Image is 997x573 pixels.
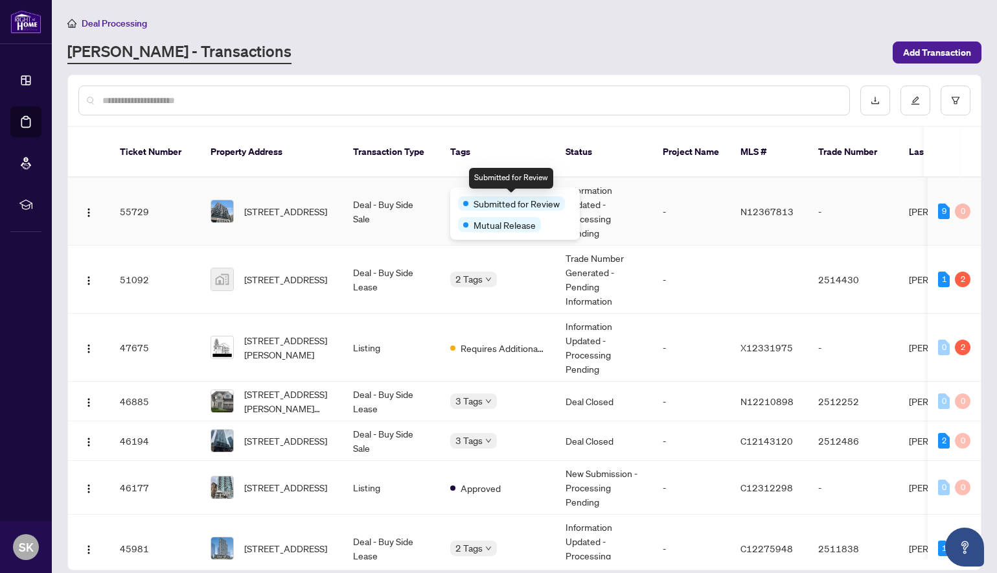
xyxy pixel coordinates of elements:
[808,421,899,461] td: 2512486
[938,204,950,219] div: 9
[474,196,560,211] span: Submitted for Review
[740,342,793,353] span: X12331975
[652,461,730,515] td: -
[84,484,94,494] img: Logo
[899,178,996,246] td: [PERSON_NAME]
[78,201,99,222] button: Logo
[652,178,730,246] td: -
[78,430,99,451] button: Logo
[938,541,950,556] div: 1
[211,336,233,358] img: thumbnail-img
[955,340,970,355] div: 2
[945,528,984,567] button: Open asap
[440,127,555,178] th: Tags
[84,397,94,408] img: Logo
[244,387,332,415] span: [STREET_ADDRESS][PERSON_NAME][PERSON_NAME]
[485,438,492,444] span: down
[485,398,492,404] span: down
[211,390,233,412] img: thumbnail-img
[343,314,440,382] td: Listing
[555,178,652,246] td: Information Updated - Processing Pending
[244,204,327,218] span: [STREET_ADDRESS]
[899,421,996,461] td: [PERSON_NAME]
[730,127,808,178] th: MLS #
[455,433,483,448] span: 3 Tags
[938,393,950,409] div: 0
[455,541,483,555] span: 2 Tags
[455,272,483,286] span: 2 Tags
[78,391,99,412] button: Logo
[343,421,440,461] td: Deal - Buy Side Sale
[740,395,794,407] span: N12210898
[343,382,440,421] td: Deal - Buy Side Lease
[652,382,730,421] td: -
[740,543,793,554] span: C12275948
[911,96,920,105] span: edit
[555,314,652,382] td: Information Updated - Processing Pending
[808,314,899,382] td: -
[485,276,492,283] span: down
[109,421,200,461] td: 46194
[652,127,730,178] th: Project Name
[938,480,950,495] div: 0
[109,461,200,515] td: 46177
[244,541,327,555] span: [STREET_ADDRESS]
[652,314,730,382] td: -
[84,275,94,286] img: Logo
[78,269,99,290] button: Logo
[652,246,730,314] td: -
[899,246,996,314] td: [PERSON_NAME]
[78,477,99,498] button: Logo
[211,200,233,222] img: thumbnail-img
[19,538,34,556] span: SK
[955,480,970,495] div: 0
[860,86,890,115] button: download
[211,537,233,559] img: thumbnail-img
[211,268,233,290] img: thumbnail-img
[955,272,970,287] div: 2
[244,272,327,286] span: [STREET_ADDRESS]
[244,333,332,362] span: [STREET_ADDRESS][PERSON_NAME]
[951,96,960,105] span: filter
[343,246,440,314] td: Deal - Buy Side Lease
[555,127,652,178] th: Status
[555,461,652,515] td: New Submission - Processing Pending
[109,314,200,382] td: 47675
[899,382,996,421] td: [PERSON_NAME]
[78,538,99,559] button: Logo
[469,168,553,189] div: Submitted for Review
[211,476,233,498] img: thumbnail-img
[899,127,996,178] th: Last Updated By
[555,246,652,314] td: Trade Number Generated - Pending Information
[343,178,440,246] td: Deal - Buy Side Sale
[84,544,94,555] img: Logo
[84,437,94,447] img: Logo
[938,272,950,287] div: 1
[871,96,880,105] span: download
[343,127,440,178] th: Transaction Type
[485,545,492,552] span: down
[82,18,147,29] span: Deal Processing
[555,421,652,461] td: Deal Closed
[941,86,970,115] button: filter
[899,461,996,515] td: [PERSON_NAME]
[955,393,970,409] div: 0
[78,337,99,358] button: Logo
[244,480,327,495] span: [STREET_ADDRESS]
[740,205,794,217] span: N12367813
[555,382,652,421] td: Deal Closed
[10,10,41,34] img: logo
[474,218,536,232] span: Mutual Release
[938,340,950,355] div: 0
[900,86,930,115] button: edit
[109,178,200,246] td: 55729
[955,433,970,449] div: 0
[740,482,793,493] span: C12312298
[903,42,971,63] span: Add Transaction
[899,314,996,382] td: [PERSON_NAME]
[67,19,76,28] span: home
[461,481,501,495] span: Approved
[455,393,483,408] span: 3 Tags
[109,127,200,178] th: Ticket Number
[343,461,440,515] td: Listing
